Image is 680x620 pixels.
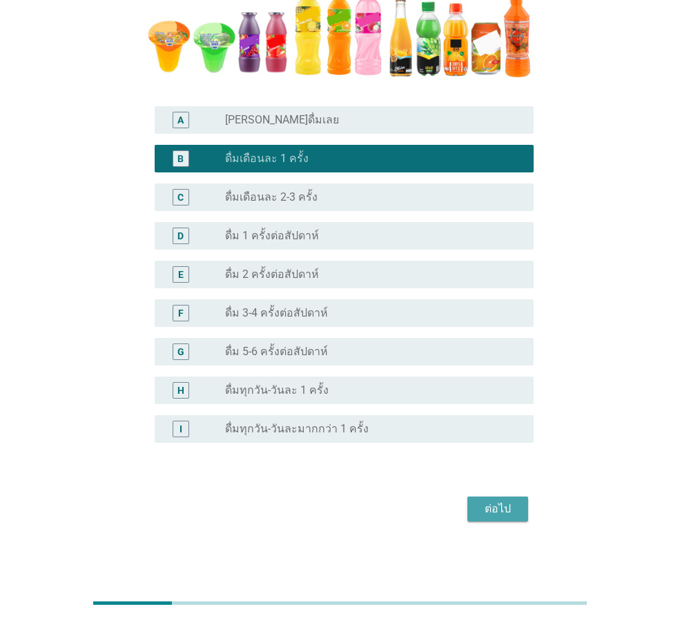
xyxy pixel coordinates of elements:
[179,421,182,436] div: I
[467,497,528,521] button: ต่อไป
[177,383,184,397] div: H
[225,422,369,436] label: ดื่มทุกวัน-วันละมากกว่า 1 ครั้ง
[225,383,329,397] label: ดื่มทุกวัน-วันละ 1 ครั้ง
[177,190,184,204] div: C
[225,190,318,204] label: ดื่มเดือนละ 2-3 ครั้ง
[225,345,328,359] label: ดื่ม 5-6 ครั้งต่อสัปดาห์
[177,228,184,243] div: D
[177,112,184,127] div: A
[478,501,517,517] div: ต่อไป
[178,306,184,320] div: F
[177,151,184,166] div: B
[225,229,319,243] label: ดื่ม 1 ครั้งต่อสัปดาห์
[225,152,309,166] label: ดื่มเดือนละ 1 ครั้ง
[225,113,339,127] label: [PERSON_NAME]ดื่มเลย
[177,344,184,359] div: G
[178,267,184,281] div: E
[225,268,319,281] label: ดื่ม 2 ครั้งต่อสัปดาห์
[225,306,328,320] label: ดื่ม 3-4 ครั้งต่อสัปดาห์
